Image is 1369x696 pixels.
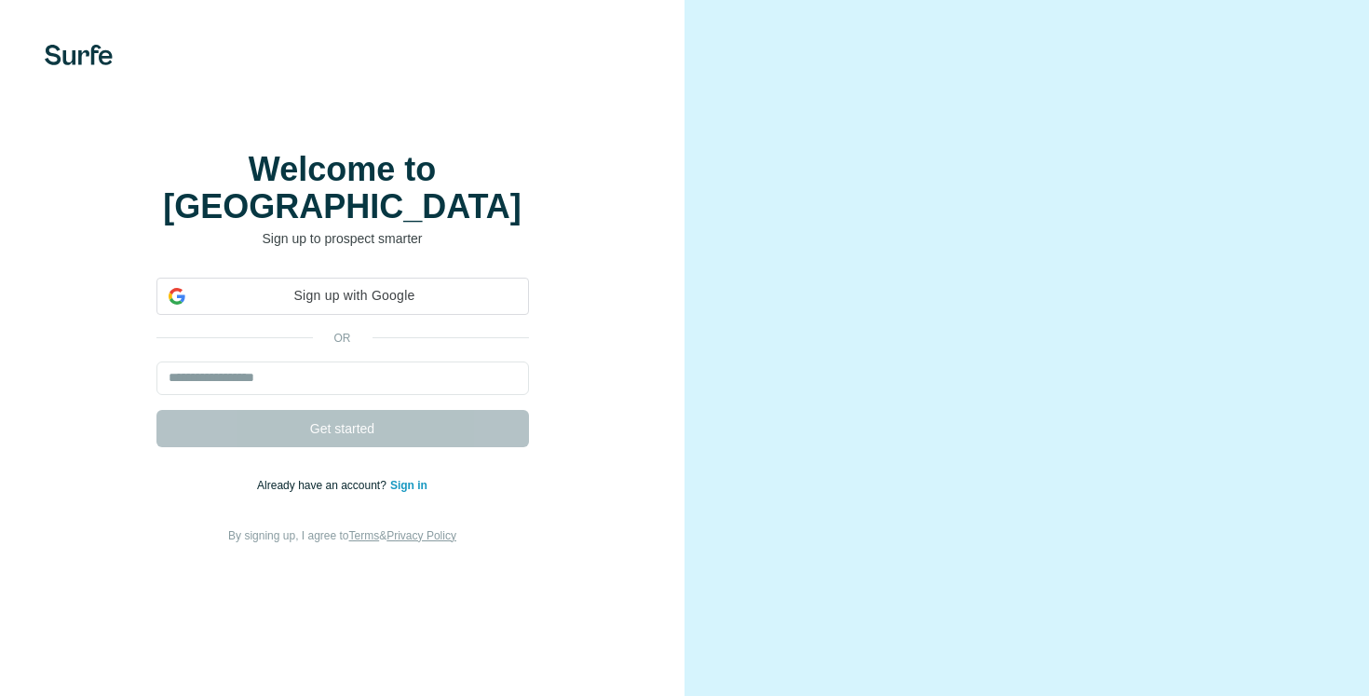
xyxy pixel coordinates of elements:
a: Privacy Policy [386,529,456,542]
h1: Welcome to [GEOGRAPHIC_DATA] [156,151,529,225]
img: Surfe's logo [45,45,113,65]
a: Terms [349,529,380,542]
p: Sign up to prospect smarter [156,229,529,248]
span: Already have an account? [257,479,390,492]
p: or [313,330,373,347]
a: Sign in [390,479,427,492]
span: By signing up, I agree to & [228,529,456,542]
span: Sign up with Google [193,286,517,306]
div: Sign up with Google [156,278,529,315]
